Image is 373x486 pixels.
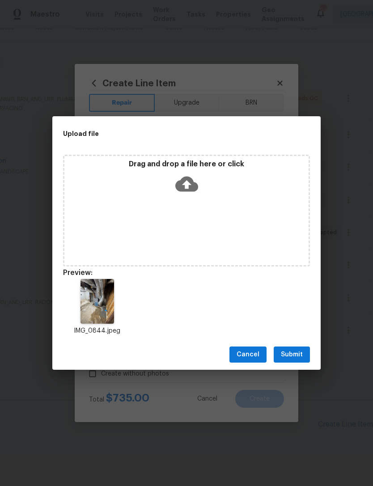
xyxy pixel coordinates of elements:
[63,326,131,336] p: IMG_0844.jpeg
[229,347,267,363] button: Cancel
[274,347,310,363] button: Submit
[63,129,270,139] h2: Upload file
[81,279,114,324] img: 2Q==
[237,349,259,360] span: Cancel
[64,160,309,169] p: Drag and drop a file here or click
[281,349,303,360] span: Submit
